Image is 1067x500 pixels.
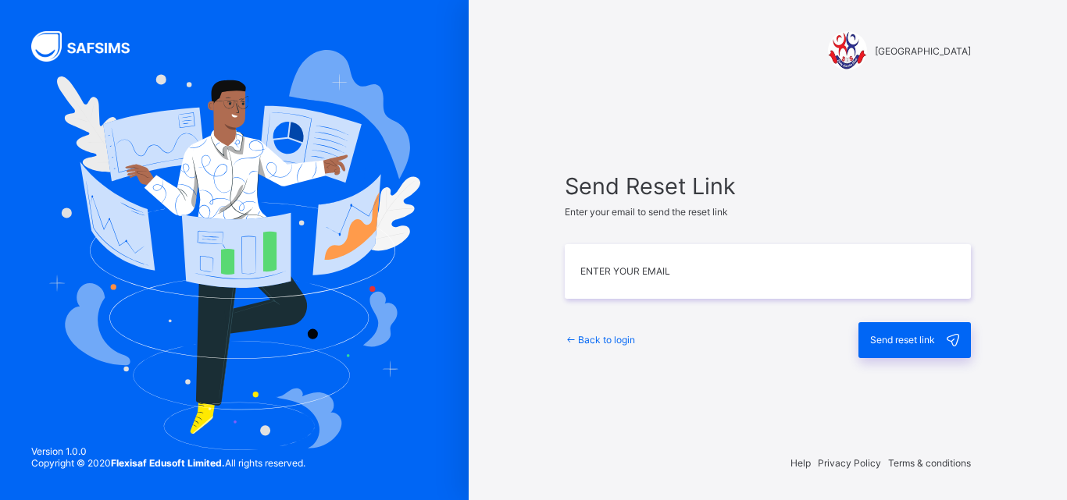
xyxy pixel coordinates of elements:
[31,31,148,62] img: SAFSIMS Logo
[31,457,305,469] span: Copyright © 2020 All rights reserved.
[48,50,420,449] img: Hero Image
[565,334,635,346] a: Back to login
[578,334,635,346] span: Back to login
[111,457,225,469] strong: Flexisaf Edusoft Limited.
[31,445,305,457] span: Version 1.0.0
[565,172,971,200] span: Send Reset Link
[818,457,881,469] span: Privacy Policy
[565,206,728,218] span: Enter your email to send the reset link
[870,334,935,346] span: Send reset link
[790,457,811,469] span: Help
[875,45,971,57] span: [GEOGRAPHIC_DATA]
[888,457,971,469] span: Terms & conditions
[828,31,867,70] img: Sweet Haven Schools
